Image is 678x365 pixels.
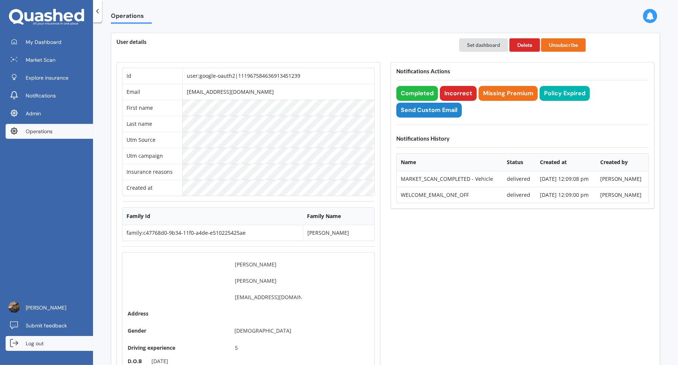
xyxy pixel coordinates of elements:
td: Insurance reasons [122,164,182,180]
td: Last name [122,116,182,132]
td: Utm campaign [122,148,182,164]
span: Explore insurance [26,74,68,81]
span: Operations [111,12,152,22]
td: Email [122,84,182,100]
th: Created at [536,154,596,171]
a: Admin [6,106,93,121]
h4: Notifications Actions [396,68,649,75]
td: [PERSON_NAME] [303,225,374,241]
button: Policy Expired [540,86,590,101]
td: [DATE] 12:09:08 pm [536,171,596,187]
button: Send Custom Email [396,103,462,118]
button: Set dashboard [459,38,508,52]
input: Driving experience [228,341,308,355]
span: Gender [128,327,146,334]
td: Created at [122,180,182,196]
th: Created by [596,154,649,171]
td: delivered [503,187,536,203]
button: Unsubscribe [541,38,586,52]
span: Operations [26,128,52,135]
button: Completed [396,86,438,101]
span: Log out [26,340,44,347]
span: Admin [26,110,41,117]
span: Address [128,310,224,317]
th: Family Name [303,208,374,225]
button: Incorrect [440,86,477,101]
td: family:c47768d0-9b34-11f0-a4de-e510225425ae [122,225,303,241]
a: Explore insurance [6,70,93,85]
h4: User details [116,38,449,45]
div: [DATE] [145,358,174,365]
span: [PERSON_NAME] [26,304,66,311]
td: [PERSON_NAME] [596,171,649,187]
th: Status [503,154,536,171]
a: [PERSON_NAME] [6,300,93,315]
a: Notifications [6,88,93,103]
td: WELCOME_EMAIL_ONE_OFF [397,187,503,203]
img: ACg8ocJLa-csUtcL-80ItbA20QSwDJeqfJvWfn8fgM9RBEIPTcSLDHdf=s96-c [9,302,20,313]
h4: Notifications History [396,135,649,142]
button: Delete [509,38,540,52]
td: [EMAIL_ADDRESS][DOMAIN_NAME] [182,84,374,100]
span: Notifications [26,92,56,99]
a: My Dashboard [6,35,93,49]
button: Missing Premium [479,86,538,101]
span: My Dashboard [26,38,61,46]
td: Id [122,68,182,84]
a: Operations [6,124,93,139]
span: Driving experience [128,344,224,352]
div: D.O.B [128,358,142,365]
a: Market Scan [6,52,93,67]
td: Utm Source [122,132,182,148]
input: Address [228,307,308,320]
td: user:google-oauth2|111967584636913451239 [182,68,374,84]
span: Submit feedback [26,322,67,329]
td: [DATE] 12:09:00 pm [536,187,596,203]
td: First name [122,100,182,116]
th: Family Id [122,208,303,225]
th: Name [397,154,503,171]
a: Submit feedback [6,318,93,333]
td: MARKET_SCAN_COMPLETED - Vehicle [397,171,503,187]
td: delivered [503,171,536,187]
span: Market Scan [26,56,55,64]
a: Log out [6,336,93,351]
td: [PERSON_NAME] [596,187,649,203]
